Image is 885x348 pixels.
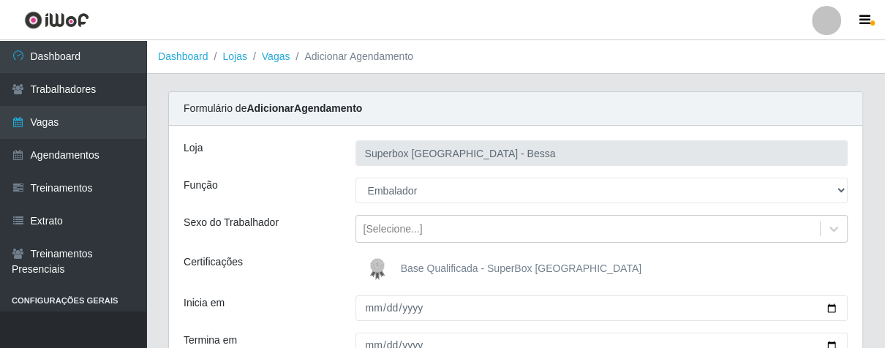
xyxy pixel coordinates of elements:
img: CoreUI Logo [24,11,89,29]
div: Formulário de [169,92,862,126]
label: Loja [184,140,203,156]
img: Base Qualificada - SuperBox Brasil [363,254,398,284]
label: Termina em [184,333,237,348]
nav: breadcrumb [146,40,885,74]
label: Inicia em [184,295,225,311]
label: Sexo do Trabalhador [184,215,279,230]
a: Dashboard [158,50,208,62]
input: 00/00/0000 [355,295,848,321]
label: Função [184,178,218,193]
a: Lojas [222,50,246,62]
div: [Selecione...] [364,222,423,237]
strong: Adicionar Agendamento [246,102,362,114]
label: Certificações [184,254,243,270]
a: Vagas [262,50,290,62]
li: Adicionar Agendamento [290,49,413,64]
span: Base Qualificada - SuperBox [GEOGRAPHIC_DATA] [401,262,641,274]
